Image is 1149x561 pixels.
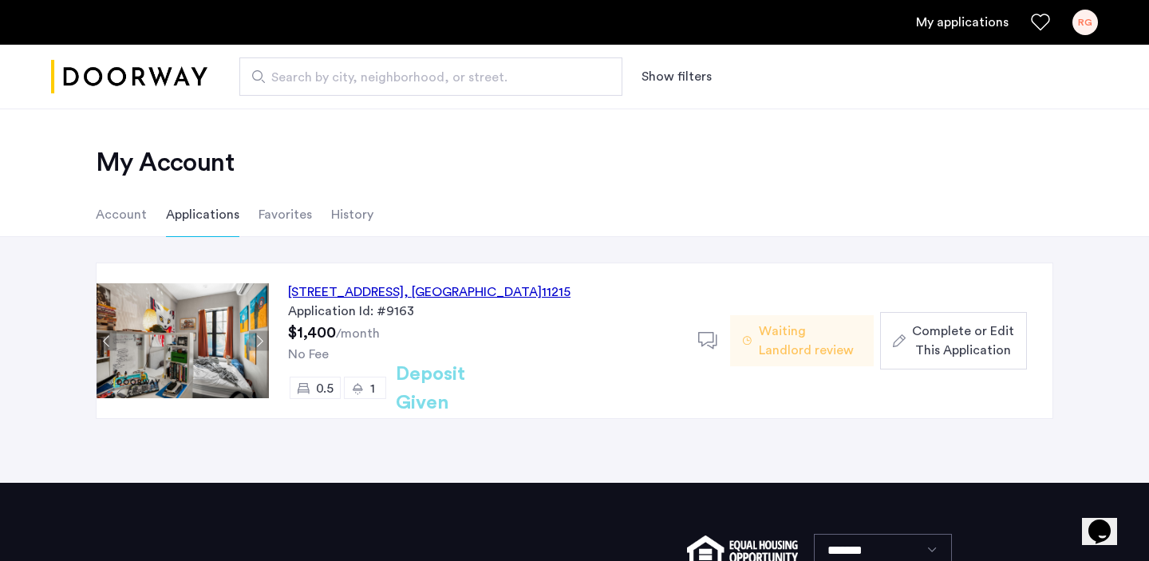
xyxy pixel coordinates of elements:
span: Waiting Landlord review [759,322,861,360]
div: RG [1072,10,1098,35]
li: Applications [166,192,239,237]
span: 0.5 [316,382,334,395]
span: Search by city, neighborhood, or street. [271,68,578,87]
iframe: chat widget [1082,497,1133,545]
span: 1 [370,382,375,395]
span: No Fee [288,348,329,361]
button: button [880,312,1027,369]
button: Show or hide filters [642,67,712,86]
img: logo [51,47,207,107]
h2: Deposit Given [396,360,523,417]
button: Previous apartment [97,331,116,351]
div: [STREET_ADDRESS] 11215 [288,282,571,302]
h2: My Account [96,147,1053,179]
div: Application Id: #9163 [288,302,679,321]
input: Apartment Search [239,57,622,96]
button: Next apartment [249,331,269,351]
li: Favorites [259,192,312,237]
sub: /month [336,327,380,340]
span: $1,400 [288,325,336,341]
a: My application [916,13,1009,32]
li: History [331,192,373,237]
a: Favorites [1031,13,1050,32]
a: Cazamio logo [51,47,207,107]
span: , [GEOGRAPHIC_DATA] [404,286,542,298]
img: Apartment photo [97,283,269,398]
span: Complete or Edit This Application [912,322,1014,360]
li: Account [96,192,147,237]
